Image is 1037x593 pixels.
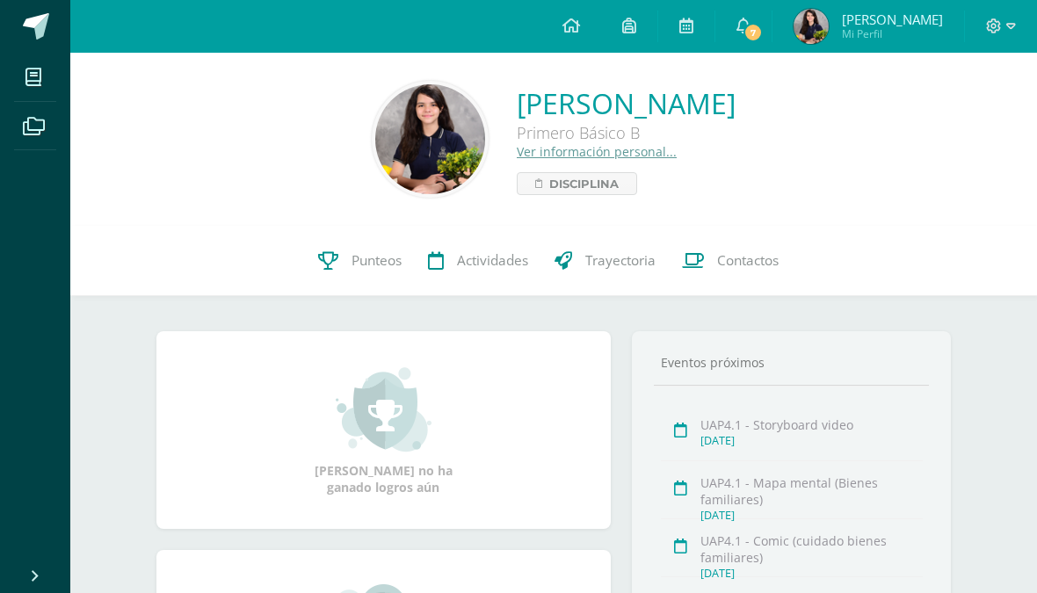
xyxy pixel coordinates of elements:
[700,416,922,433] div: UAP4.1 - Storyboard video
[700,508,922,523] div: [DATE]
[517,122,736,143] div: Primero Básico B
[700,433,922,448] div: [DATE]
[517,84,736,122] a: [PERSON_NAME]
[457,251,528,270] span: Actividades
[700,566,922,581] div: [DATE]
[305,226,415,296] a: Punteos
[585,251,656,270] span: Trayectoria
[415,226,541,296] a: Actividades
[842,11,943,28] span: [PERSON_NAME]
[669,226,792,296] a: Contactos
[352,251,402,270] span: Punteos
[700,532,922,566] div: UAP4.1 - Comic (cuidado bienes familiares)
[549,173,619,194] span: Disciplina
[295,365,471,495] div: [PERSON_NAME] no ha ganado logros aún
[743,23,763,42] span: 7
[541,226,669,296] a: Trayectoria
[336,365,431,453] img: achievement_small.png
[700,474,922,508] div: UAP4.1 - Mapa mental (Bienes familiares)
[794,9,829,44] img: dd80deb0c9206a5c08ce62f587cbfdf6.png
[842,26,943,41] span: Mi Perfil
[654,354,929,371] div: Eventos próximos
[517,172,637,195] a: Disciplina
[375,84,485,194] img: 51296ce520e9253e760c579251879c69.png
[717,251,779,270] span: Contactos
[517,143,677,160] a: Ver información personal...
